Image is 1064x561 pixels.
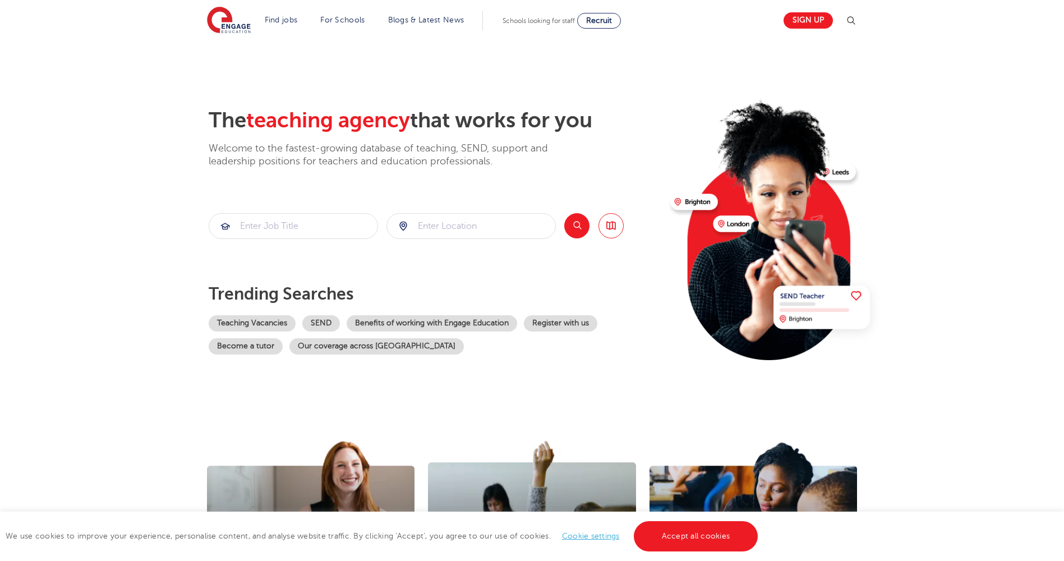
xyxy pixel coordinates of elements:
[634,521,758,551] a: Accept all cookies
[586,16,612,25] span: Recruit
[246,108,410,132] span: teaching agency
[524,315,597,332] a: Register with us
[289,338,464,355] a: Our coverage across [GEOGRAPHIC_DATA]
[207,7,251,35] img: Engage Education
[209,142,579,168] p: Welcome to the fastest-growing database of teaching, SEND, support and leadership positions for t...
[320,16,365,24] a: For Schools
[209,315,296,332] a: Teaching Vacancies
[302,315,340,332] a: SEND
[562,532,620,540] a: Cookie settings
[503,17,575,25] span: Schools looking for staff
[577,13,621,29] a: Recruit
[386,213,556,239] div: Submit
[6,532,761,540] span: We use cookies to improve your experience, personalise content, and analyse website traffic. By c...
[387,214,555,238] input: Submit
[388,16,464,24] a: Blogs & Latest News
[347,315,517,332] a: Benefits of working with Engage Education
[209,213,378,239] div: Submit
[209,284,661,304] p: Trending searches
[209,108,661,134] h2: The that works for you
[209,214,377,238] input: Submit
[784,12,833,29] a: Sign up
[265,16,298,24] a: Find jobs
[209,338,283,355] a: Become a tutor
[564,213,589,238] button: Search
